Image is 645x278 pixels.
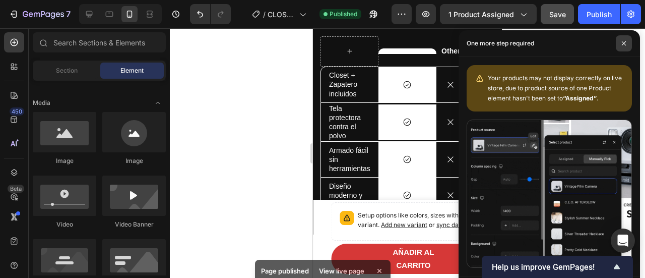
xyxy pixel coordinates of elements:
span: Element [120,66,144,75]
div: Video Banner [102,220,166,229]
span: Published [330,10,357,19]
span: Save [549,10,566,19]
button: 7 [4,4,75,24]
span: / [263,9,266,20]
div: Dominio: [DOMAIN_NAME] [26,26,113,34]
img: tab_domain_overview_orange.svg [42,59,50,67]
span: 1 product assigned [448,9,514,20]
div: Video [33,220,96,229]
div: Publish [587,9,612,20]
span: Media [33,98,50,107]
div: Dominio [53,60,77,66]
div: Beta [8,185,24,193]
div: Undo/Redo [190,4,231,24]
div: View live page [313,264,370,278]
span: CLOSET ARMARIO TELA 4 CUERPOS [268,9,295,20]
div: Palabras clave [118,60,160,66]
p: 7 [66,8,71,20]
div: 450 [10,107,24,116]
iframe: Design area [313,28,502,278]
div: Open Intercom Messenger [611,229,635,253]
span: Section [56,66,78,75]
b: “Assigned” [563,94,597,102]
div: Image [102,156,166,165]
img: website_grey.svg [16,26,24,34]
img: tab_keywords_by_traffic_grey.svg [107,59,115,67]
button: Show survey - Help us improve GemPages! [492,261,623,273]
img: logo_orange.svg [16,16,24,24]
div: Image [33,156,96,165]
button: 1 product assigned [440,4,537,24]
div: v 4.0.25 [28,16,49,24]
input: Search Sections & Elements [33,32,166,52]
p: Page published [261,266,309,276]
span: Help us improve GemPages! [492,262,611,272]
button: Save [541,4,574,24]
span: Toggle open [150,95,166,111]
span: Your products may not display correctly on live store, due to product source of one Product eleme... [488,74,622,102]
p: One more step required [467,38,534,48]
button: Publish [578,4,620,24]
